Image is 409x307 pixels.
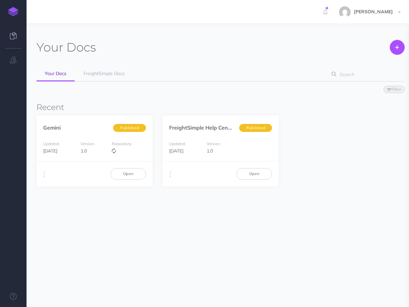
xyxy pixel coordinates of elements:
small: Version: [81,141,95,146]
small: Repository: [112,141,132,146]
span: Your Docs [45,70,66,76]
span: 1.0 [81,148,87,154]
a: Open [237,168,272,179]
span: [DATE] [43,148,57,154]
a: Open [110,168,146,179]
a: FreightSimple Docs [75,66,133,81]
h3: Recent [36,103,405,112]
span: FreightSimple Docs [84,70,125,76]
small: Version: [207,141,221,146]
button: Filter [383,86,405,93]
h1: Docs [36,40,96,55]
span: 1.0 [207,148,213,154]
small: Updated: [169,141,186,146]
a: Gemini [43,124,61,131]
img: logo-mark.svg [8,7,18,16]
i: More actions [170,170,171,179]
a: Your Docs [36,66,75,81]
span: [DATE] [169,148,183,154]
a: FreightSimple Help Cen... [169,124,232,131]
small: Updated: [43,141,60,146]
img: e2c8ac90fceaec83622672e373184af8.jpg [339,6,351,18]
span: [PERSON_NAME] [351,9,396,15]
input: Search [338,68,394,80]
span: Your [36,40,63,54]
i: More actions [43,170,45,179]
